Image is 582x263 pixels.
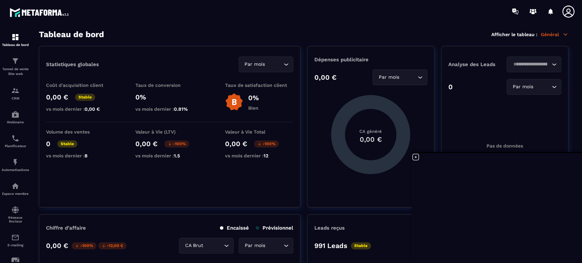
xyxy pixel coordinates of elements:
[2,168,29,172] p: Automatisations
[135,129,204,135] p: Valeur à Vie (LTV)
[85,153,88,158] span: 8
[174,106,188,112] span: 0.81%
[46,153,114,158] p: vs mois dernier :
[2,144,29,148] p: Planificateur
[46,140,50,148] p: 0
[11,33,19,41] img: formation
[72,242,96,249] p: -100%
[135,93,204,101] p: 0%
[174,153,180,158] span: 1.5
[2,120,29,124] p: Webinaire
[491,32,537,37] p: Afficher le tableau :
[135,153,204,158] p: vs mois dernier :
[225,129,293,135] p: Valeur à Vie Total
[135,106,204,112] p: vs mois dernier :
[314,73,337,81] p: 0,00 €
[2,52,29,81] a: formationformationTunnel de vente Site web
[179,238,234,253] div: Search for option
[2,28,29,52] a: formationformationTableau de bord
[2,43,29,47] p: Tableau de bord
[401,74,416,81] input: Search for option
[11,110,19,119] img: automations
[46,61,99,67] p: Statistiques globales
[535,83,550,91] input: Search for option
[225,140,247,148] p: 0,00 €
[314,57,427,63] p: Dépenses publicitaire
[10,6,71,19] img: logo
[314,225,345,231] p: Leads reçus
[511,83,535,91] span: Par mois
[487,143,523,149] p: Pas de données
[507,79,561,95] div: Search for option
[205,242,222,249] input: Search for option
[243,242,267,249] span: Par mois
[267,61,282,68] input: Search for option
[511,61,550,68] input: Search for option
[248,105,259,111] p: Bien
[448,61,505,67] p: Analyse des Leads
[11,57,19,65] img: formation
[373,69,427,85] div: Search for option
[314,242,347,250] p: 991 Leads
[11,233,19,242] img: email
[11,87,19,95] img: formation
[57,140,77,148] p: Stable
[2,243,29,247] p: E-mailing
[448,83,453,91] p: 0
[11,158,19,166] img: automations
[264,153,268,158] span: 12
[507,57,561,72] div: Search for option
[2,96,29,100] p: CRM
[2,228,29,252] a: emailemailE-mailing
[243,61,267,68] span: Par mois
[39,30,104,39] h3: Tableau de bord
[220,225,249,231] p: Encaissé
[2,67,29,76] p: Tunnel de vente Site web
[377,74,401,81] span: Par mois
[248,94,259,102] p: 0%
[98,242,126,249] p: -12,00 €
[225,93,243,111] img: b-badge-o.b3b20ee6.svg
[46,93,68,101] p: 0,00 €
[2,81,29,105] a: formationformationCRM
[46,225,86,231] p: Chiffre d’affaire
[239,57,293,72] div: Search for option
[2,177,29,201] a: automationsautomationsEspace membre
[239,238,293,253] div: Search for option
[2,201,29,228] a: social-networksocial-networkRéseaux Sociaux
[164,140,189,148] p: -100%
[256,225,293,231] p: Prévisionnel
[225,153,293,158] p: vs mois dernier :
[2,216,29,223] p: Réseaux Sociaux
[254,140,279,148] p: -100%
[11,182,19,190] img: automations
[225,82,293,88] p: Taux de satisfaction client
[2,192,29,196] p: Espace membre
[541,31,568,37] p: Général
[46,82,114,88] p: Coût d'acquisition client
[351,242,371,249] p: Stable
[2,153,29,177] a: automationsautomationsAutomatisations
[135,82,204,88] p: Taux de conversion
[11,206,19,214] img: social-network
[46,106,114,112] p: vs mois dernier :
[267,242,282,249] input: Search for option
[11,134,19,142] img: scheduler
[135,140,158,148] p: 0,00 €
[46,129,114,135] p: Volume des ventes
[183,242,205,249] span: CA Brut
[85,106,100,112] span: 0,00 €
[46,242,68,250] p: 0,00 €
[75,94,95,101] p: Stable
[2,105,29,129] a: automationsautomationsWebinaire
[2,129,29,153] a: schedulerschedulerPlanificateur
